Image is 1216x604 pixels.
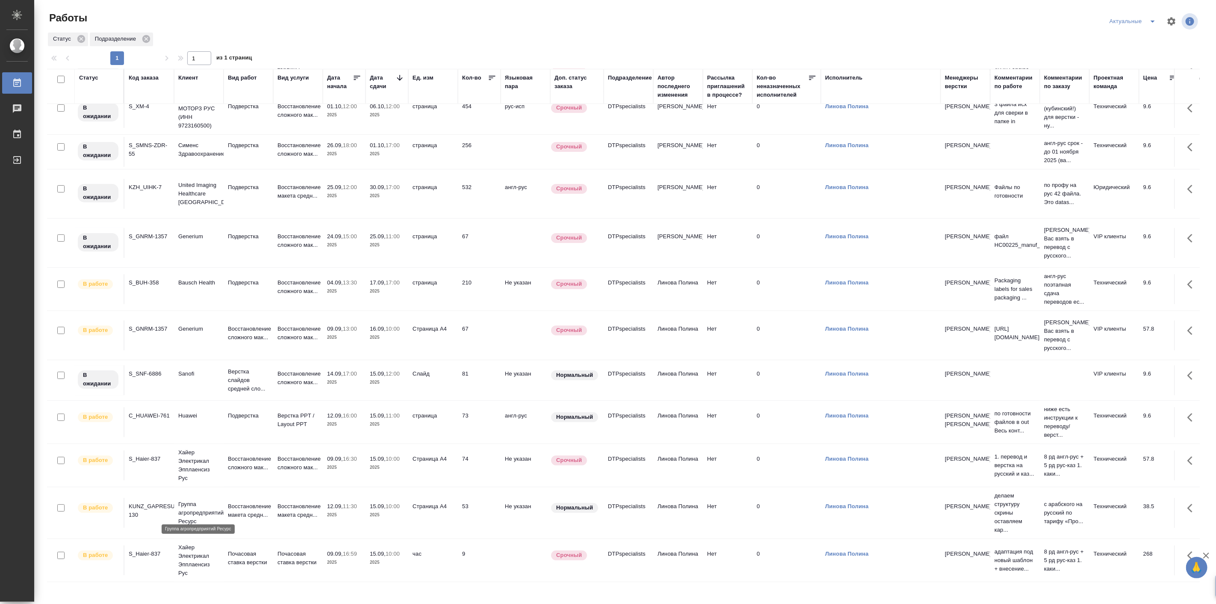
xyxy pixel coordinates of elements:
p: Файлы по готовности [995,183,1036,200]
p: 17:00 [386,142,400,148]
p: 15.09, [370,370,386,377]
div: Статус [48,33,88,46]
span: из 1 страниц [216,53,252,65]
td: Технический [1089,98,1139,128]
td: 9 [458,545,501,575]
p: ООО ХИТ МОТОРЗ РУС (ИНН 9723160500) [178,96,219,130]
p: с арабского на русский по тарифу «Про... [1044,500,1085,526]
a: Линова Полина [825,456,869,462]
td: 38.5 [1139,498,1182,528]
div: Исполнитель назначен, приступать к работе пока рано [77,232,119,252]
p: рус-исп (кубинский!) для верстки - ну... [1044,96,1085,130]
a: Линова Полина [825,279,869,286]
td: DTPspecialists [604,450,653,480]
td: Нет [703,407,753,437]
td: 532 [458,179,501,209]
p: 16.09, [370,326,386,332]
p: Подразделение [95,35,139,43]
td: Линова Полина [653,320,703,350]
p: 12:00 [343,184,357,190]
div: S_SMNS-ZDR-55 [129,141,170,158]
p: 04.09, [327,279,343,286]
p: 2025 [370,463,404,472]
td: Линова Полина [653,365,703,395]
p: 2025 [370,192,404,200]
p: 11:30 [343,503,357,509]
div: split button [1107,15,1161,28]
td: страница [408,137,458,167]
p: Восстановление сложного мак... [228,455,269,472]
p: 2025 [370,111,404,119]
p: 12:00 [386,370,400,377]
div: Дата сдачи [370,74,395,91]
td: 0 [753,320,821,350]
td: англ-рус [501,179,550,209]
a: Линова Полина [825,370,869,377]
td: Не указан [501,498,550,528]
td: 0 [753,179,821,209]
p: 16:00 [343,412,357,419]
p: 2025 [327,111,361,119]
td: 0 [753,498,821,528]
div: S_XM-4 [129,102,170,111]
p: [PERSON_NAME] [945,325,986,333]
td: страница [408,274,458,304]
td: 57.8 [1139,450,1182,480]
div: Подразделение [90,33,153,46]
p: Восстановление сложного мак... [277,232,319,249]
div: Доп. статус заказа [555,74,599,91]
p: [PERSON_NAME] [945,183,986,192]
td: 0 [753,365,821,395]
td: VIP клиенты [1089,365,1139,395]
p: 17:00 [386,279,400,286]
p: 09.09, [327,326,343,332]
td: DTPspecialists [604,545,653,575]
p: 06.10, [370,103,386,110]
div: Кол-во неназначенных исполнителей [757,74,808,99]
p: В работе [83,326,108,335]
td: страница [408,98,458,128]
span: Посмотреть информацию [1182,13,1200,30]
td: 57.8 [1139,320,1182,350]
td: Нет [703,450,753,480]
p: Подверстка [228,183,269,192]
p: Восстановление сложного мак... [277,325,319,342]
p: 13:00 [343,326,357,332]
p: Нормальный [556,371,593,379]
a: Линова Полина [825,503,869,509]
p: Нормальный [556,413,593,421]
p: Нормальный [556,503,593,512]
td: Страница А4 [408,498,458,528]
td: 67 [458,320,501,350]
p: Подверстка [228,102,269,111]
p: 15:00 [343,233,357,240]
td: 0 [753,98,821,128]
td: 9.6 [1139,179,1182,209]
td: DTPspecialists [604,498,653,528]
p: файл НС00225_manuf_2 [995,232,1036,249]
p: 01.10, [327,103,343,110]
p: [PERSON_NAME] [945,370,986,378]
span: Работы [47,11,87,25]
p: 2025 [327,463,361,472]
p: Подверстка [228,412,269,420]
p: 2025 [327,420,361,429]
td: Линова Полина [653,450,703,480]
td: DTPspecialists [604,320,653,350]
td: Не указан [501,365,550,395]
p: Восстановление сложного мак... [277,278,319,296]
a: Линова Полина [825,233,869,240]
p: [PERSON_NAME] [945,232,986,241]
button: Здесь прячутся важные кнопки [1182,450,1203,471]
div: Исполнитель выполняет работу [77,502,119,514]
td: Страница А4 [408,320,458,350]
td: 256 [458,137,501,167]
td: DTPspecialists [604,179,653,209]
td: страница [408,407,458,437]
p: делаем структуру скрины оставляем кар... [995,491,1036,534]
p: [PERSON_NAME] Вас взять в перевод с русского... [1044,226,1085,260]
td: 0 [753,137,821,167]
button: Здесь прячутся важные кнопки [1182,365,1203,386]
p: [URL][DOMAIN_NAME].. [995,325,1036,342]
div: Исполнитель [825,74,863,82]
